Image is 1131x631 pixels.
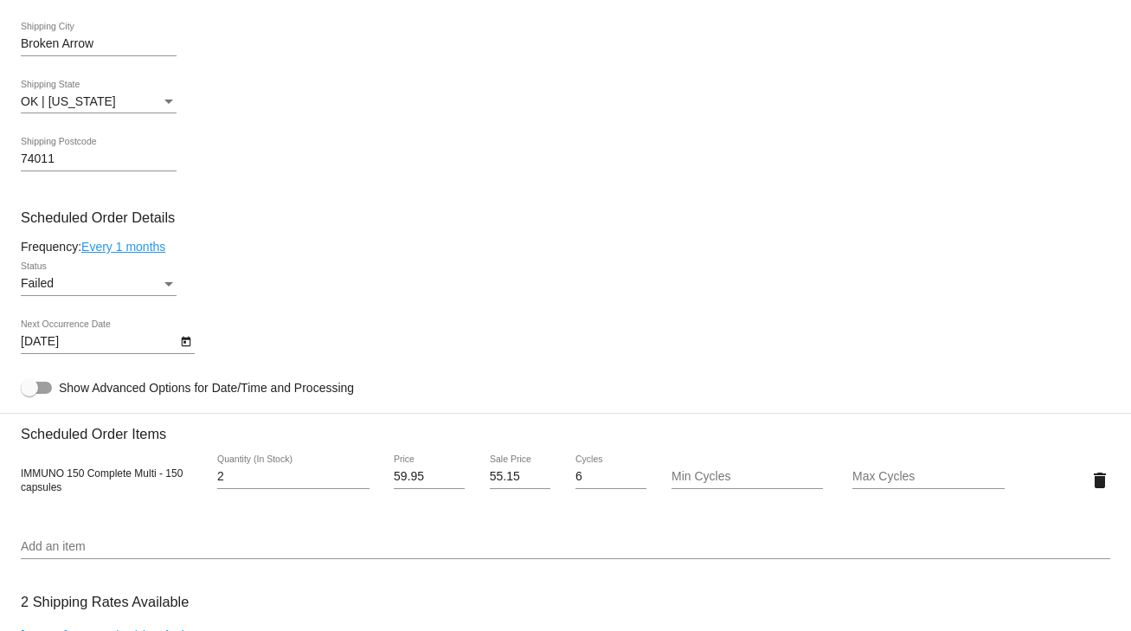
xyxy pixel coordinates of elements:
input: Shipping City [21,37,177,51]
input: Quantity (In Stock) [217,470,370,484]
input: Max Cycles [852,470,1005,484]
mat-icon: delete [1089,470,1110,491]
input: Next Occurrence Date [21,335,177,349]
h3: Scheduled Order Details [21,209,1110,226]
span: OK | [US_STATE] [21,94,116,108]
input: Add an item [21,540,1110,554]
input: Shipping Postcode [21,152,177,166]
div: Frequency: [21,240,1110,254]
span: IMMUNO 150 Complete Multi - 150 capsules [21,467,183,493]
input: Price [394,470,465,484]
input: Cycles [575,470,646,484]
mat-select: Status [21,277,177,291]
mat-select: Shipping State [21,95,177,109]
input: Min Cycles [672,470,824,484]
input: Sale Price [490,470,551,484]
a: Every 1 months [81,240,165,254]
h3: 2 Shipping Rates Available [21,583,189,621]
button: Open calendar [177,332,195,350]
span: Failed [21,276,54,290]
span: Show Advanced Options for Date/Time and Processing [59,379,354,396]
h3: Scheduled Order Items [21,413,1110,442]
